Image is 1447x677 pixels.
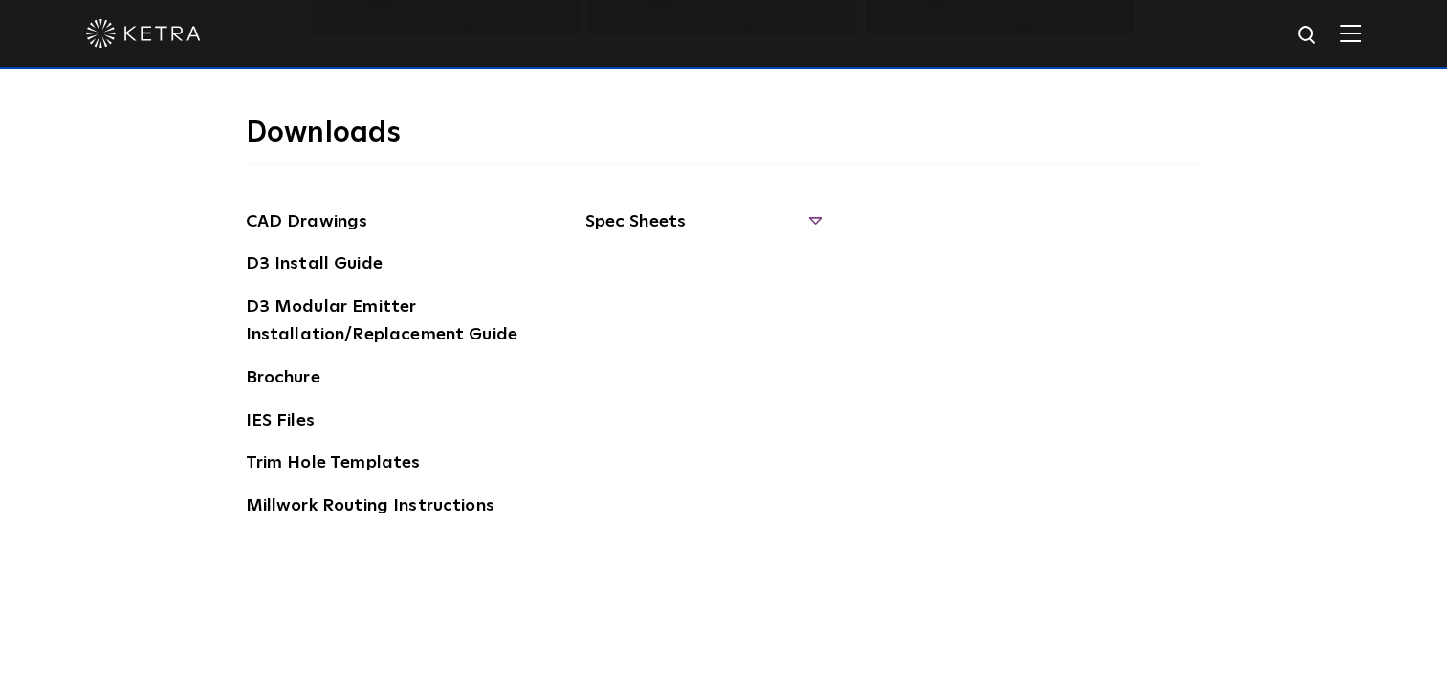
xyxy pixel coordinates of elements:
[246,208,368,239] a: CAD Drawings
[246,364,320,395] a: Brochure
[246,294,533,352] a: D3 Modular Emitter Installation/Replacement Guide
[246,407,315,438] a: IES Files
[246,251,383,281] a: D3 Install Guide
[246,449,421,480] a: Trim Hole Templates
[86,19,201,48] img: ketra-logo-2019-white
[585,208,820,251] span: Spec Sheets
[1340,24,1361,42] img: Hamburger%20Nav.svg
[1296,24,1320,48] img: search icon
[246,492,494,523] a: Millwork Routing Instructions
[246,115,1202,164] h3: Downloads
